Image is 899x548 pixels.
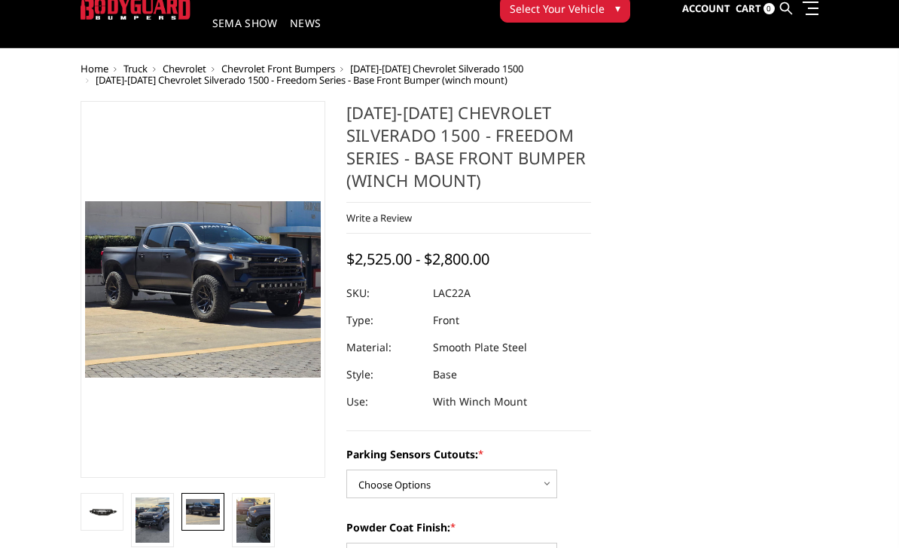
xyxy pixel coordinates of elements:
dt: SKU: [346,280,422,307]
span: Cart [736,2,761,15]
dd: LAC22A [433,280,471,307]
a: Truck [123,62,148,75]
label: Parking Sensors Cutouts: [346,446,591,462]
img: 2022-2025 Chevrolet Silverado 1500 - Freedom Series - Base Front Bumper (winch mount) [85,502,119,521]
dd: Front [433,307,459,334]
a: Chevrolet [163,62,206,75]
span: Account [682,2,730,15]
a: Home [81,62,108,75]
span: 0 [763,3,775,14]
a: [DATE]-[DATE] Chevrolet Silverado 1500 [350,62,523,75]
dd: Base [433,361,457,388]
span: [DATE]-[DATE] Chevrolet Silverado 1500 - Freedom Series - Base Front Bumper (winch mount) [96,73,507,87]
a: Write a Review [346,211,412,225]
img: 2022-2025 Chevrolet Silverado 1500 - Freedom Series - Base Front Bumper (winch mount) [186,499,220,525]
a: News [290,18,321,47]
dt: Style: [346,361,422,388]
img: 2022-2025 Chevrolet Silverado 1500 - Freedom Series - Base Front Bumper (winch mount) [136,497,169,543]
span: Select Your Vehicle [510,1,605,17]
dt: Type: [346,307,422,334]
label: Powder Coat Finish: [346,519,591,535]
dd: With Winch Mount [433,388,527,415]
span: $2,525.00 - $2,800.00 [346,249,489,269]
h1: [DATE]-[DATE] Chevrolet Silverado 1500 - Freedom Series - Base Front Bumper (winch mount) [346,101,591,203]
dt: Use: [346,388,422,415]
a: SEMA Show [212,18,278,47]
dt: Material: [346,334,422,361]
a: Chevrolet Front Bumpers [221,62,335,75]
dd: Smooth Plate Steel [433,334,527,361]
img: 2022-2025 Chevrolet Silverado 1500 - Freedom Series - Base Front Bumper (winch mount) [236,497,270,543]
a: 2022-2025 Chevrolet Silverado 1500 - Freedom Series - Base Front Bumper (winch mount) [81,101,325,478]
